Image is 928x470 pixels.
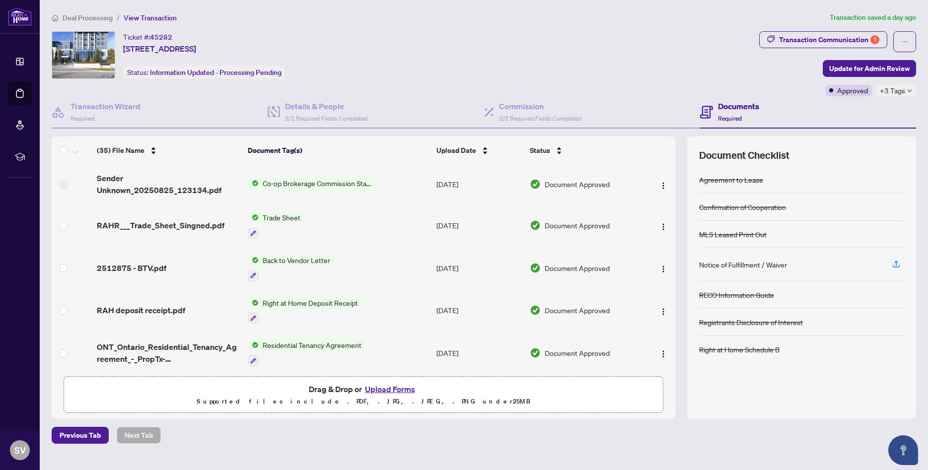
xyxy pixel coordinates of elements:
[530,220,541,231] img: Document Status
[248,255,259,266] img: Status Icon
[901,38,908,45] span: ellipsis
[718,100,759,112] h4: Documents
[150,33,172,42] span: 45282
[659,350,667,358] img: Logo
[248,178,376,189] button: Status IconCo-op Brokerage Commission Statement
[52,14,59,21] span: home
[530,263,541,273] img: Document Status
[432,289,526,332] td: [DATE]
[655,176,671,192] button: Logo
[64,377,663,413] span: Drag & Drop orUpload FormsSupported files include .PDF, .JPG, .JPEG, .PNG under25MB
[779,32,879,48] div: Transaction Communication
[545,179,610,190] span: Document Approved
[432,136,526,164] th: Upload Date
[907,88,912,93] span: down
[699,317,803,328] div: Registrants Disclosure of Interest
[8,7,32,26] img: logo
[699,259,787,270] div: Notice of Fulfillment / Waiver
[436,145,476,156] span: Upload Date
[699,148,789,162] span: Document Checklist
[14,443,26,457] span: SV
[499,115,581,122] span: 2/2 Required Fields Completed
[432,164,526,204] td: [DATE]
[52,32,115,78] img: IMG-E12301712_1.jpg
[248,297,259,308] img: Status Icon
[259,297,362,308] span: Right at Home Deposit Receipt
[530,347,541,358] img: Document Status
[655,217,671,233] button: Logo
[248,178,259,189] img: Status Icon
[97,172,240,196] span: Sender Unknown_20250825_123134.pdf
[830,12,916,23] article: Transaction saved a day ago
[699,201,786,212] div: Confirmation of Cooperation
[699,229,767,240] div: MLS Leased Print Out
[545,220,610,231] span: Document Approved
[699,289,774,300] div: RECO Information Guide
[545,263,610,273] span: Document Approved
[259,255,334,266] span: Back to Vendor Letter
[285,115,367,122] span: 2/2 Required Fields Completed
[432,332,526,374] td: [DATE]
[259,339,365,350] span: Residential Tenancy Agreement
[71,100,141,112] h4: Transaction Wizard
[259,178,376,189] span: Co-op Brokerage Commission Statement
[70,396,657,407] p: Supported files include .PDF, .JPG, .JPEG, .PNG under 25 MB
[123,43,196,55] span: [STREET_ADDRESS]
[117,12,120,23] li: /
[150,68,282,77] span: Information Updated - Processing Pending
[655,345,671,361] button: Logo
[248,339,259,350] img: Status Icon
[870,35,879,44] div: 1
[432,247,526,289] td: [DATE]
[545,347,610,358] span: Document Approved
[309,383,418,396] span: Drag & Drop or
[530,305,541,316] img: Document Status
[244,136,432,164] th: Document Tag(s)
[655,260,671,276] button: Logo
[659,265,667,273] img: Logo
[248,212,259,223] img: Status Icon
[659,308,667,316] img: Logo
[837,85,868,96] span: Approved
[362,383,418,396] button: Upload Forms
[823,60,916,77] button: Update for Admin Review
[499,100,581,112] h4: Commission
[124,13,177,22] span: View Transaction
[97,145,144,156] span: (35) File Name
[759,31,887,48] button: Transaction Communication1
[659,223,667,231] img: Logo
[285,100,367,112] h4: Details & People
[248,339,365,366] button: Status IconResidential Tenancy Agreement
[718,115,742,122] span: Required
[545,305,610,316] span: Document Approved
[259,212,304,223] span: Trade Sheet
[71,115,94,122] span: Required
[530,179,541,190] img: Document Status
[699,174,763,185] div: Agreement to Lease
[93,136,244,164] th: (35) File Name
[248,255,334,281] button: Status IconBack to Vendor Letter
[829,61,910,76] span: Update for Admin Review
[97,262,166,274] span: 2512875 - BTV.pdf
[117,427,161,444] button: Next Tab
[60,427,101,443] span: Previous Tab
[123,66,286,79] div: Status:
[888,435,918,465] button: Open asap
[530,145,550,156] span: Status
[432,204,526,247] td: [DATE]
[659,182,667,190] img: Logo
[248,297,362,324] button: Status IconRight at Home Deposit Receipt
[97,219,224,231] span: RAHR___Trade_Sheet_Singned.pdf
[52,427,109,444] button: Previous Tab
[699,344,780,355] div: Right at Home Schedule B
[123,31,172,43] div: Ticket #:
[880,85,905,96] span: +3 Tags
[655,302,671,318] button: Logo
[97,304,185,316] span: RAH deposit receipt.pdf
[248,212,304,239] button: Status IconTrade Sheet
[97,341,240,365] span: ONT_Ontario_Residential_Tenancy_Agreement_-_PropTx-[PERSON_NAME]-1.pdf
[63,13,113,22] span: Deal Processing
[526,136,642,164] th: Status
